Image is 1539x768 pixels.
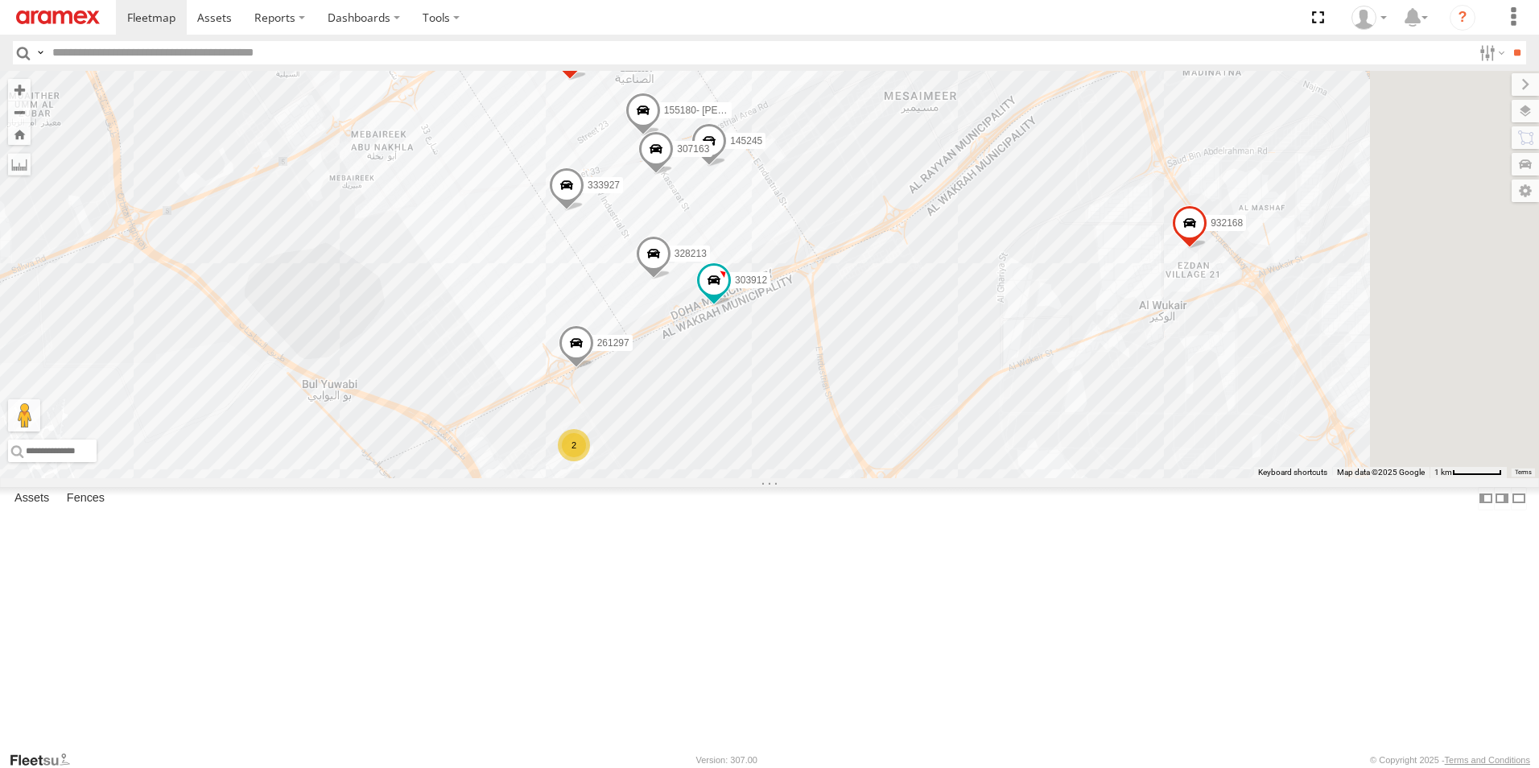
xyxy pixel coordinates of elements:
label: Map Settings [1512,180,1539,202]
span: 333927 [588,180,620,191]
label: Measure [8,153,31,175]
div: 2 [558,429,590,461]
span: 155180- [PERSON_NAME] [664,105,782,116]
button: Map Scale: 1 km per 58 pixels [1430,467,1507,478]
img: aramex-logo.svg [16,10,100,24]
label: Search Query [34,41,47,64]
label: Assets [6,487,57,510]
i: ? [1450,5,1475,31]
button: Zoom out [8,101,31,123]
label: Search Filter Options [1473,41,1508,64]
span: 328213 [675,248,707,259]
label: Hide Summary Table [1511,487,1527,510]
span: Map data ©2025 Google [1337,468,1425,477]
label: Dock Summary Table to the Left [1478,487,1494,510]
button: Zoom in [8,79,31,101]
span: 1 km [1434,468,1452,477]
span: 145245 [730,135,762,147]
div: © Copyright 2025 - [1370,755,1530,765]
label: Fences [59,487,113,510]
div: Mohammed Fahim [1346,6,1393,30]
div: Version: 307.00 [696,755,757,765]
a: Visit our Website [9,752,83,768]
span: 307163 [677,143,709,155]
button: Zoom Home [8,123,31,145]
span: 932168 [1211,217,1243,229]
a: Terms (opens in new tab) [1515,469,1532,476]
label: Dock Summary Table to the Right [1494,487,1510,510]
span: 303912 [735,275,767,286]
button: Drag Pegman onto the map to open Street View [8,399,40,431]
button: Keyboard shortcuts [1258,467,1327,478]
a: Terms and Conditions [1445,755,1530,765]
span: 261297 [597,337,629,349]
